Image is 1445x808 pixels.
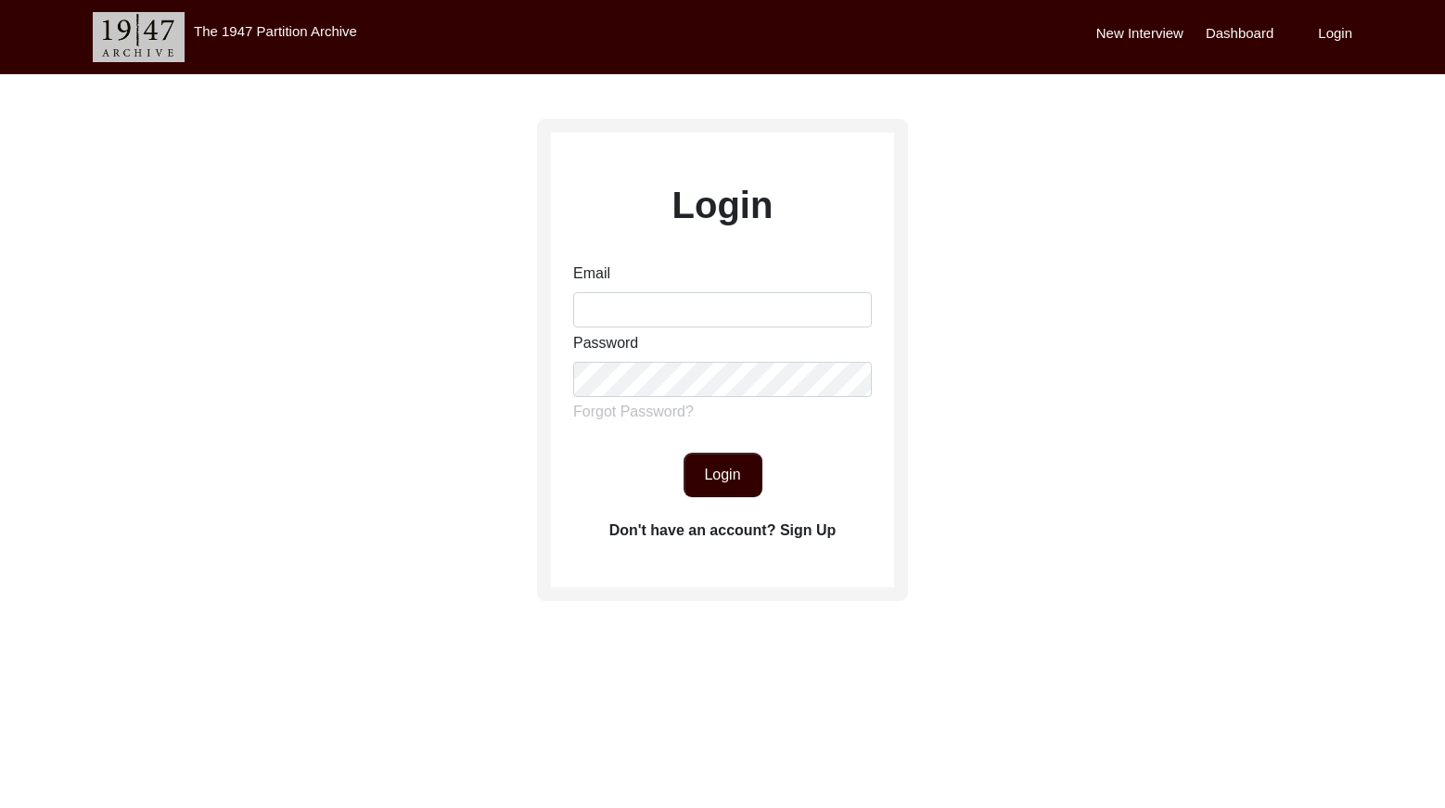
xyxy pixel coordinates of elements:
button: Login [684,453,762,497]
label: Login [1318,23,1352,45]
img: header-logo.png [93,12,185,62]
label: Password [573,332,638,354]
label: The 1947 Partition Archive [194,23,357,39]
label: Forgot Password? [573,401,694,423]
label: Dashboard [1206,23,1273,45]
label: Don't have an account? Sign Up [609,519,837,542]
label: Email [573,263,610,285]
label: New Interview [1096,23,1183,45]
label: Login [672,177,774,233]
